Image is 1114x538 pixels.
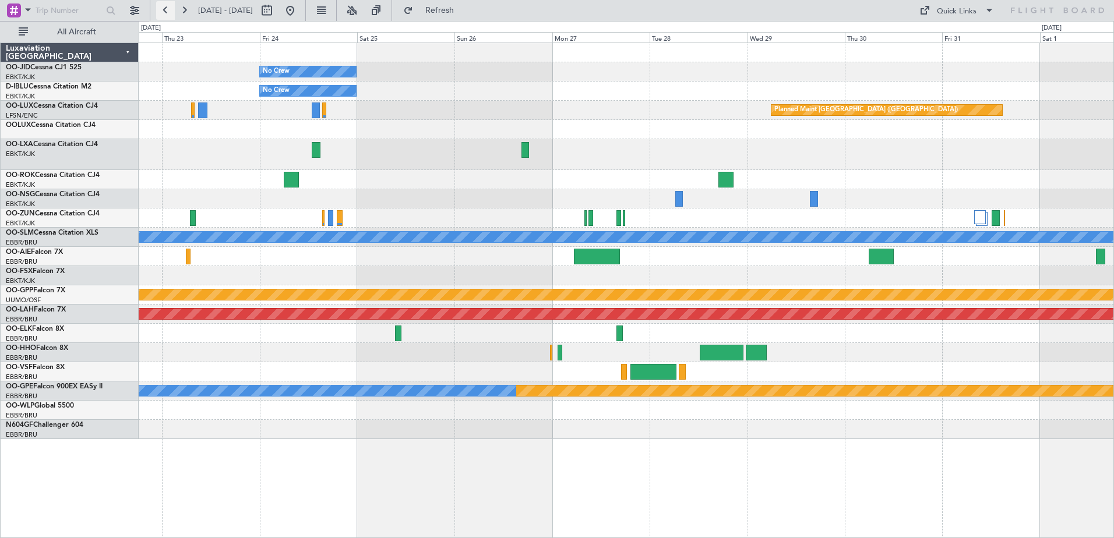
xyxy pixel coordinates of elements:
[6,210,35,217] span: OO-ZUN
[1042,23,1062,33] div: [DATE]
[198,5,253,16] span: [DATE] - [DATE]
[263,82,290,100] div: No Crew
[6,287,65,294] a: OO-GPPFalcon 7X
[6,430,37,439] a: EBBR/BRU
[6,191,35,198] span: OO-NSG
[6,392,37,401] a: EBBR/BRU
[13,23,126,41] button: All Aircraft
[6,268,33,275] span: OO-FSX
[6,92,35,101] a: EBKT/KJK
[6,268,65,275] a: OO-FSXFalcon 7X
[6,111,38,120] a: LFSN/ENC
[454,32,552,43] div: Sun 26
[398,1,468,20] button: Refresh
[6,306,66,313] a: OO-LAHFalcon 7X
[6,73,35,82] a: EBKT/KJK
[6,383,103,390] a: OO-GPEFalcon 900EX EASy II
[6,422,33,429] span: N604GF
[6,257,37,266] a: EBBR/BRU
[6,102,98,109] a: OO-LUXCessna Citation CJ4
[6,64,30,71] span: OO-JID
[6,325,64,332] a: OO-ELKFalcon 8X
[6,122,31,129] span: OOLUX
[6,364,33,371] span: OO-VSF
[914,1,1000,20] button: Quick Links
[6,249,31,256] span: OO-AIE
[6,229,98,236] a: OO-SLMCessna Citation XLS
[6,353,37,362] a: EBBR/BRU
[6,172,35,179] span: OO-ROK
[6,219,35,228] a: EBKT/KJK
[6,102,33,109] span: OO-LUX
[162,32,259,43] div: Thu 23
[937,6,976,17] div: Quick Links
[6,141,98,148] a: OO-LXACessna Citation CJ4
[6,229,34,236] span: OO-SLM
[6,172,100,179] a: OO-ROKCessna Citation CJ4
[6,83,29,90] span: D-IBLU
[30,28,123,36] span: All Aircraft
[6,306,34,313] span: OO-LAH
[357,32,454,43] div: Sat 25
[774,101,958,119] div: Planned Maint [GEOGRAPHIC_DATA] ([GEOGRAPHIC_DATA])
[6,210,100,217] a: OO-ZUNCessna Citation CJ4
[845,32,942,43] div: Thu 30
[6,334,37,343] a: EBBR/BRU
[6,402,34,409] span: OO-WLP
[415,6,464,15] span: Refresh
[6,238,37,247] a: EBBR/BRU
[6,141,33,148] span: OO-LXA
[6,345,68,352] a: OO-HHOFalcon 8X
[650,32,747,43] div: Tue 28
[260,32,357,43] div: Fri 24
[6,277,35,285] a: EBKT/KJK
[6,315,37,324] a: EBBR/BRU
[552,32,650,43] div: Mon 27
[748,32,845,43] div: Wed 29
[6,150,35,158] a: EBKT/KJK
[6,83,91,90] a: D-IBLUCessna Citation M2
[6,402,74,409] a: OO-WLPGlobal 5500
[942,32,1039,43] div: Fri 31
[6,325,32,332] span: OO-ELK
[6,287,33,294] span: OO-GPP
[6,296,41,305] a: UUMO/OSF
[6,64,82,71] a: OO-JIDCessna CJ1 525
[6,345,36,352] span: OO-HHO
[6,122,96,129] a: OOLUXCessna Citation CJ4
[6,364,65,371] a: OO-VSFFalcon 8X
[6,422,83,429] a: N604GFChallenger 604
[6,383,33,390] span: OO-GPE
[6,191,100,198] a: OO-NSGCessna Citation CJ4
[6,373,37,381] a: EBBR/BRU
[6,180,35,189] a: EBKT/KJK
[141,23,161,33] div: [DATE]
[6,411,37,420] a: EBBR/BRU
[263,63,290,80] div: No Crew
[36,2,103,19] input: Trip Number
[6,249,63,256] a: OO-AIEFalcon 7X
[6,200,35,208] a: EBKT/KJK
